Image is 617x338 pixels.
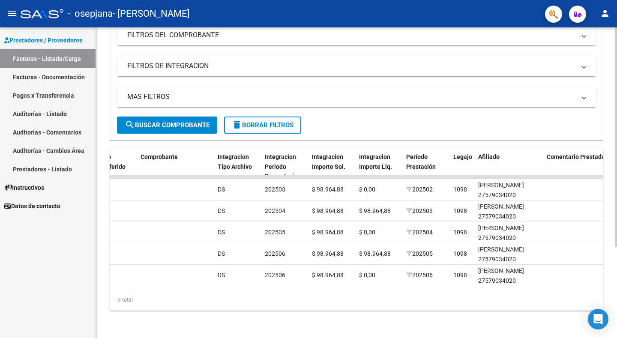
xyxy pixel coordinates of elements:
span: 202502 [406,186,433,193]
div: [PERSON_NAME] 27579034020 [478,266,540,286]
mat-icon: delete [232,120,242,130]
div: [PERSON_NAME] 27579034020 [478,202,540,221]
span: 202504 [265,207,285,214]
span: 202506 [265,272,285,278]
span: 202506 [265,250,285,257]
span: Datos de contacto [4,201,60,211]
span: DS [218,250,225,257]
datatable-header-cell: Monto Transferido [90,148,137,185]
div: [PERSON_NAME] 27579034020 [478,245,540,264]
span: $ 98.964,88 [312,250,344,257]
span: $ 98.964,88 [359,250,391,257]
div: 5 total [110,289,603,311]
span: Afiliado [478,153,500,160]
mat-expansion-panel-header: MAS FILTROS [117,87,596,107]
span: - [PERSON_NAME] [113,4,190,23]
mat-expansion-panel-header: FILTROS DE INTEGRACION [117,56,596,76]
datatable-header-cell: Comprobante [137,148,214,185]
span: 202505 [406,250,433,257]
div: 1098 [453,206,467,216]
span: $ 0,00 [359,229,375,236]
span: Integracion Importe Sol. [312,153,345,170]
div: [PERSON_NAME] 27579034020 [478,223,540,243]
span: $ 0,00 [359,272,375,278]
span: Buscar Comprobante [125,121,210,129]
mat-panel-title: FILTROS DE INTEGRACION [127,61,575,71]
span: Comprobante [141,153,178,160]
span: Período Prestación [406,153,436,170]
mat-panel-title: FILTROS DEL COMPROBANTE [127,30,575,40]
span: Monto Transferido [93,153,126,170]
span: $ 98.964,88 [359,207,391,214]
span: 202503 [265,186,285,193]
div: 1098 [453,270,467,280]
span: Integracion Tipo Archivo [218,153,252,170]
datatable-header-cell: Período Prestación [403,148,450,185]
span: $ 98.964,88 [312,186,344,193]
span: $ 98.964,88 [312,229,344,236]
mat-icon: search [125,120,135,130]
span: DS [218,207,225,214]
span: DS [218,229,225,236]
datatable-header-cell: Integracion Importe Sol. [308,148,356,185]
span: $ 98.964,88 [312,272,344,278]
datatable-header-cell: Integracion Periodo Presentacion [261,148,308,185]
span: Integracion Periodo Presentacion [265,153,301,180]
span: - osepjana [68,4,113,23]
span: 202504 [406,229,433,236]
span: $ 0,00 [359,186,375,193]
span: Legajo [453,153,472,160]
button: Borrar Filtros [224,117,301,134]
mat-icon: menu [7,8,17,18]
span: 202506 [406,272,433,278]
button: Buscar Comprobante [117,117,217,134]
span: Borrar Filtros [232,121,294,129]
div: 1098 [453,249,467,259]
span: 202503 [406,207,433,214]
span: $ 98.964,88 [312,207,344,214]
datatable-header-cell: Integracion Tipo Archivo [214,148,261,185]
datatable-header-cell: Afiliado [475,148,543,185]
div: [PERSON_NAME] 27579034020 [478,180,540,200]
mat-panel-title: MAS FILTROS [127,92,575,102]
div: 1098 [453,227,467,237]
span: Prestadores / Proveedores [4,36,82,45]
span: Instructivos [4,183,44,192]
span: DS [218,186,225,193]
datatable-header-cell: Legajo [450,148,475,185]
div: Open Intercom Messenger [588,309,608,329]
div: 1098 [453,185,467,194]
span: 202505 [265,229,285,236]
mat-expansion-panel-header: FILTROS DEL COMPROBANTE [117,25,596,45]
span: Integracion Importe Liq. [359,153,392,170]
mat-icon: person [600,8,610,18]
datatable-header-cell: Integracion Importe Liq. [356,148,403,185]
span: DS [218,272,225,278]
